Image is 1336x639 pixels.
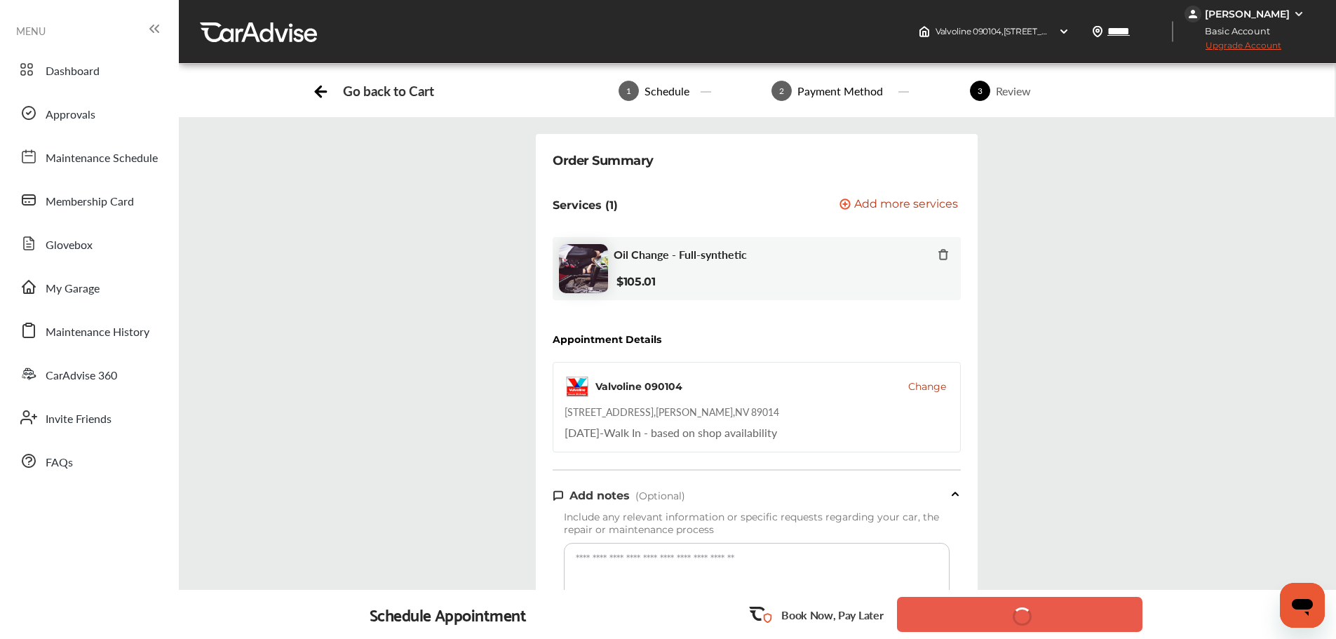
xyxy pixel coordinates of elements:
span: Valvoline 090104 , [STREET_ADDRESS] [PERSON_NAME] , NV 89014 [936,26,1197,36]
span: Add notes [569,489,630,502]
a: Add more services [839,199,961,212]
span: Approvals [46,106,95,124]
span: MENU [16,25,46,36]
div: [STREET_ADDRESS] , [PERSON_NAME] , NV 89014 [565,405,779,419]
img: jVpblrzwTbfkPYzPPzSLxeg0AAAAASUVORK5CYII= [1185,6,1201,22]
img: header-down-arrow.9dd2ce7d.svg [1058,26,1070,37]
div: Go back to Cart [343,83,433,99]
span: My Garage [46,280,100,298]
span: Invite Friends [46,410,112,429]
div: Schedule [639,83,695,99]
span: Add more services [854,199,958,212]
span: Membership Card [46,193,134,211]
a: Approvals [13,95,165,131]
button: Confirm and Book [897,597,1142,632]
span: 1 [619,81,639,101]
span: Oil Change - Full-synthetic [614,248,747,261]
p: Services (1) [553,199,618,212]
div: [PERSON_NAME] [1205,8,1290,20]
span: Dashboard [46,62,100,81]
a: FAQs [13,443,165,479]
b: $105.01 [616,275,656,288]
a: Glovebox [13,225,165,262]
div: Appointment Details [553,334,661,345]
a: My Garage [13,269,165,305]
button: Change [908,379,946,394]
p: Book Now, Pay Later [781,607,883,623]
span: (Optional) [635,490,685,502]
span: Glovebox [46,236,93,255]
a: Dashboard [13,51,165,88]
div: Review [990,83,1037,99]
img: logo-valvoline.png [565,374,590,399]
span: Maintenance History [46,323,149,342]
span: 2 [771,81,792,101]
a: Membership Card [13,182,165,218]
button: Add more services [839,199,958,212]
img: note-icon.db9493fa.svg [553,490,564,502]
a: CarAdvise 360 [13,356,165,392]
div: Walk In - based on shop availability [565,424,777,440]
img: WGsFRI8htEPBVLJbROoPRyZpYNWhNONpIPPETTm6eUC0GeLEiAAAAAElFTkSuQmCC [1293,8,1304,20]
iframe: Button to launch messaging window [1280,583,1325,628]
span: Upgrade Account [1185,40,1281,58]
span: Maintenance Schedule [46,149,158,168]
span: Include any relevant information or specific requests regarding your car, the repair or maintenan... [564,511,939,536]
span: [DATE] [565,424,600,440]
img: oil-change-thumb.jpg [559,244,608,293]
span: - [600,424,604,440]
a: Invite Friends [13,399,165,436]
span: FAQs [46,454,73,472]
span: CarAdvise 360 [46,367,117,385]
div: Schedule Appointment [370,605,527,624]
img: header-divider.bc55588e.svg [1172,21,1173,42]
a: Maintenance History [13,312,165,349]
img: header-home-logo.8d720a4f.svg [919,26,930,37]
span: Basic Account [1186,24,1281,39]
span: 3 [970,81,990,101]
div: Valvoline 090104 [595,379,682,394]
div: Payment Method [792,83,889,99]
div: Order Summary [553,151,654,170]
img: location_vector.a44bc228.svg [1092,26,1103,37]
a: Maintenance Schedule [13,138,165,175]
